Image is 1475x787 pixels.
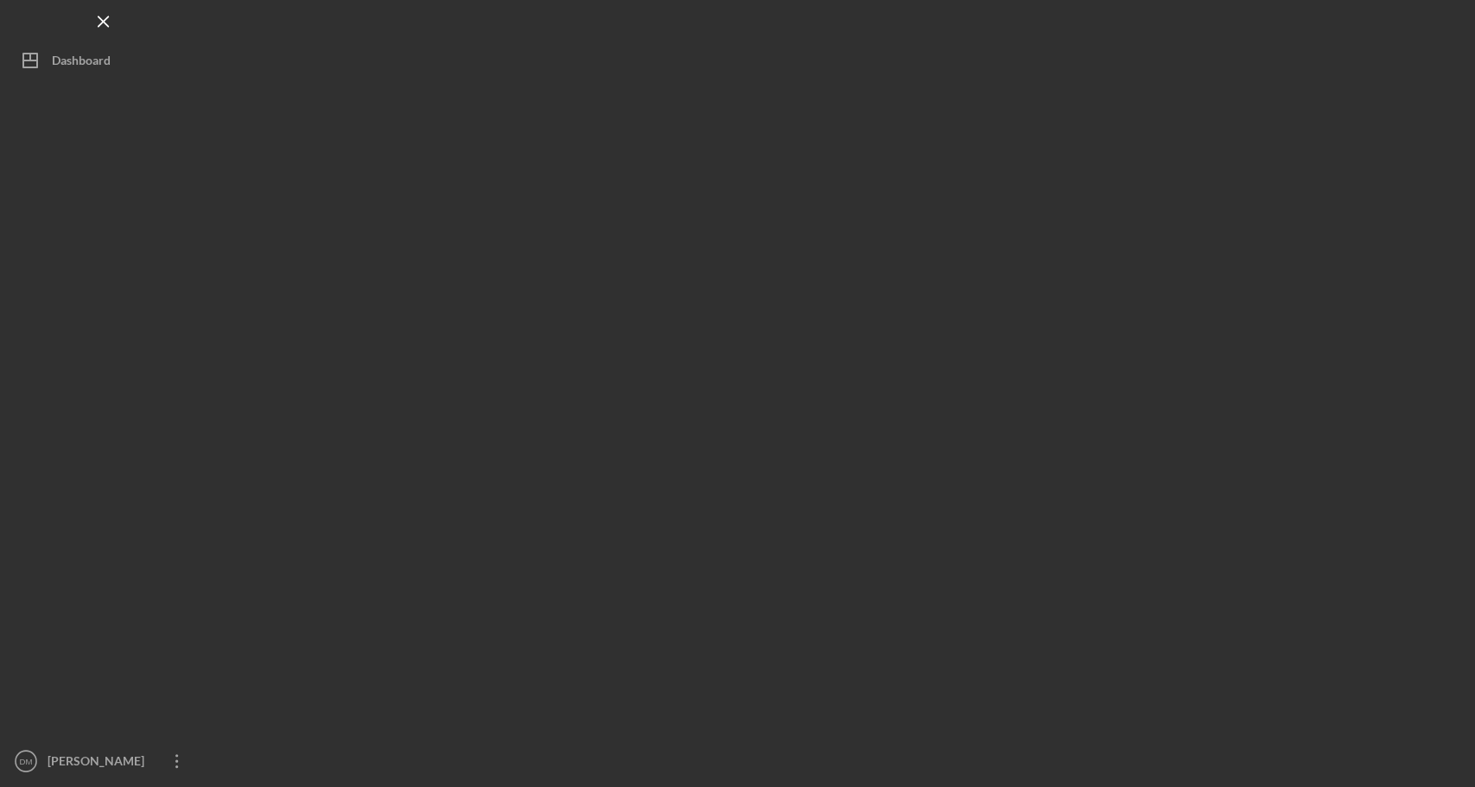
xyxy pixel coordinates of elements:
[43,744,156,783] div: [PERSON_NAME]
[9,744,199,778] button: DM[PERSON_NAME]
[20,757,33,766] text: DM
[9,43,199,78] button: Dashboard
[52,43,111,82] div: Dashboard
